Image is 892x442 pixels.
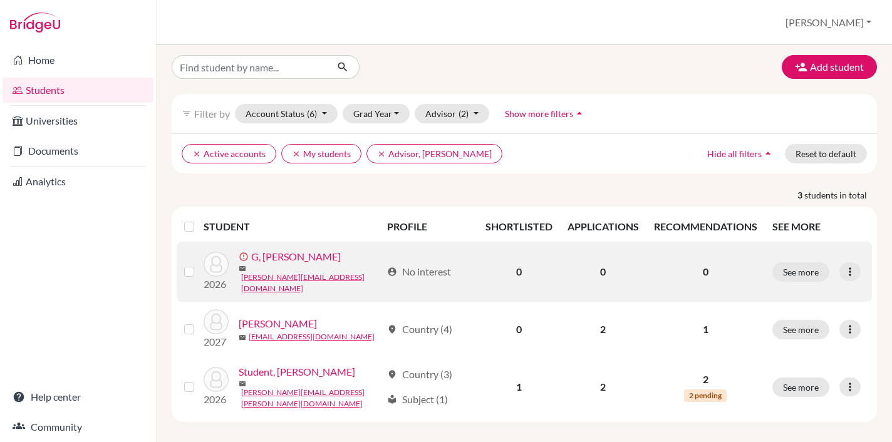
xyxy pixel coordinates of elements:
[478,242,560,302] td: 0
[281,144,361,163] button: clearMy students
[307,108,317,119] span: (6)
[415,104,489,123] button: Advisor(2)
[194,108,230,120] span: Filter by
[241,272,381,294] a: [PERSON_NAME][EMAIL_ADDRESS][DOMAIN_NAME]
[3,414,153,439] a: Community
[204,309,229,334] img: Gupta, Riya
[478,357,560,417] td: 1
[241,387,381,409] a: [PERSON_NAME][EMAIL_ADDRESS][PERSON_NAME][DOMAIN_NAME]
[387,264,451,279] div: No interest
[249,331,375,342] a: [EMAIL_ADDRESS][DOMAIN_NAME]
[772,320,829,339] button: See more
[387,394,397,404] span: local_library
[3,138,153,163] a: Documents
[3,48,153,73] a: Home
[204,392,229,407] p: 2026
[204,277,229,292] p: 2026
[560,242,646,302] td: 0
[772,262,829,282] button: See more
[804,188,877,202] span: students in total
[782,55,877,79] button: Add student
[235,104,338,123] button: Account Status(6)
[494,104,596,123] button: Show more filtersarrow_drop_up
[204,367,229,392] img: Student, Riya
[239,316,317,331] a: [PERSON_NAME]
[387,322,452,337] div: Country (4)
[654,372,757,387] p: 2
[3,108,153,133] a: Universities
[343,104,410,123] button: Grad Year
[765,212,872,242] th: SEE MORE
[239,380,246,388] span: mail
[478,212,560,242] th: SHORTLISTED
[780,11,877,34] button: [PERSON_NAME]
[560,302,646,357] td: 2
[387,369,397,379] span: location_on
[239,364,355,379] a: Student, [PERSON_NAME]
[478,302,560,357] td: 0
[697,144,785,163] button: Hide all filtersarrow_drop_up
[292,150,301,158] i: clear
[573,107,586,120] i: arrow_drop_up
[684,389,727,402] span: 2 pending
[762,147,774,160] i: arrow_drop_up
[797,188,804,202] strong: 3
[10,13,60,33] img: Bridge-U
[646,212,765,242] th: RECOMMENDATIONS
[772,378,829,397] button: See more
[204,334,229,349] p: 2027
[3,384,153,409] a: Help center
[377,150,386,158] i: clear
[654,264,757,279] p: 0
[654,322,757,337] p: 1
[182,108,192,118] i: filter_list
[192,150,201,158] i: clear
[366,144,502,163] button: clearAdvisor, [PERSON_NAME]
[387,324,397,334] span: location_on
[560,357,646,417] td: 2
[387,367,452,382] div: Country (3)
[172,55,327,79] input: Find student by name...
[380,212,478,242] th: PROFILE
[785,144,867,163] button: Reset to default
[387,392,448,407] div: Subject (1)
[251,249,341,264] a: G, [PERSON_NAME]
[387,267,397,277] span: account_circle
[505,108,573,119] span: Show more filters
[707,148,762,159] span: Hide all filters
[204,212,380,242] th: STUDENT
[182,144,276,163] button: clearActive accounts
[239,265,246,272] span: mail
[3,78,153,103] a: Students
[239,334,246,341] span: mail
[239,252,251,262] span: error_outline
[204,252,229,277] img: G, Tanmay
[459,108,469,119] span: (2)
[560,212,646,242] th: APPLICATIONS
[3,169,153,194] a: Analytics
